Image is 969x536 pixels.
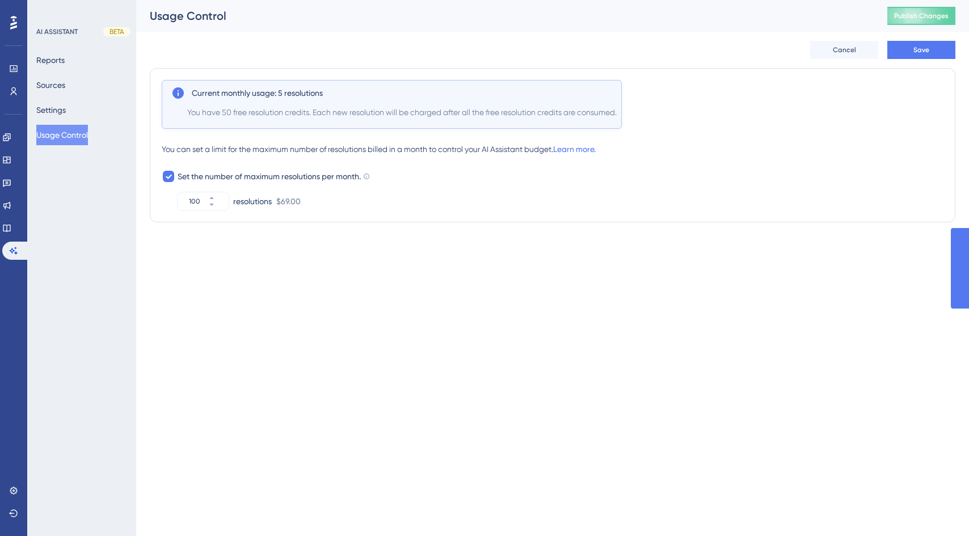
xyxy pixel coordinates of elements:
span: $69.00 [276,195,301,208]
span: Save [913,45,929,54]
button: Reports [36,50,65,70]
span: Cancel [833,45,856,54]
button: Usage Control [36,125,88,145]
div: You can set a limit for the maximum number of resolutions billed in a month to control your AI As... [162,142,943,156]
div: AI ASSISTANT [36,27,78,36]
button: Publish Changes [887,7,955,25]
span: You have 50 free resolution credits. Each new resolution will be charged after all the free resol... [187,105,617,119]
a: Learn more. [553,145,596,154]
div: resolutions [233,195,272,208]
button: Settings [36,100,66,120]
button: Sources [36,75,65,95]
button: Save [887,41,955,59]
span: Set the number of maximum resolutions per month. [178,170,361,183]
div: Usage Control [150,8,859,24]
iframe: UserGuiding AI Assistant Launcher [921,491,955,525]
span: Current monthly usage: 5 resolutions [192,86,323,100]
div: BETA [103,27,130,36]
span: Publish Changes [894,11,949,20]
button: Cancel [810,41,878,59]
